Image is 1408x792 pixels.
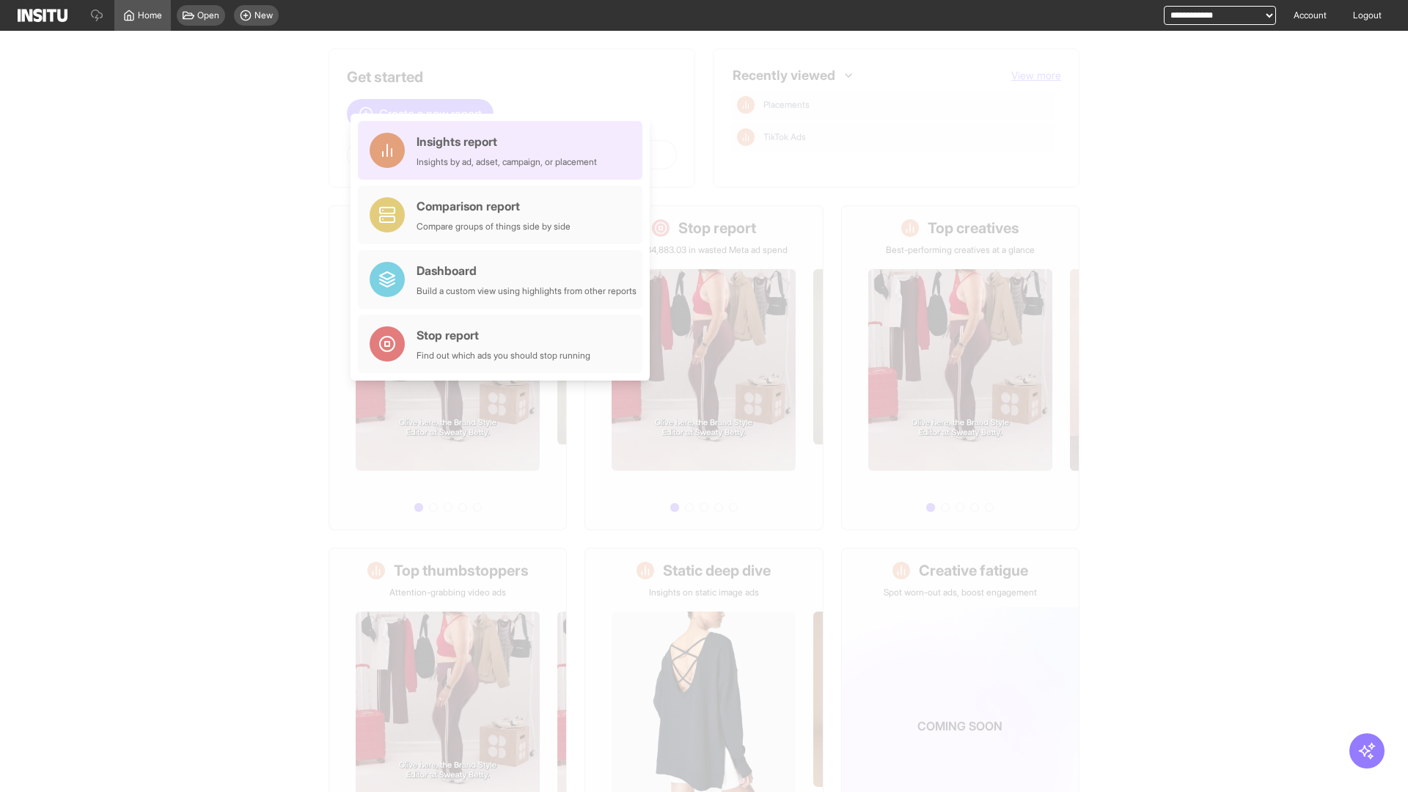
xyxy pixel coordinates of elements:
img: Logo [18,9,67,22]
span: New [254,10,273,21]
div: Comparison report [417,197,571,215]
div: Dashboard [417,262,637,279]
span: Open [197,10,219,21]
div: Compare groups of things side by side [417,221,571,232]
div: Stop report [417,326,590,344]
div: Build a custom view using highlights from other reports [417,285,637,297]
div: Find out which ads you should stop running [417,350,590,362]
div: Insights by ad, adset, campaign, or placement [417,156,597,168]
span: Home [138,10,162,21]
div: Insights report [417,133,597,150]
